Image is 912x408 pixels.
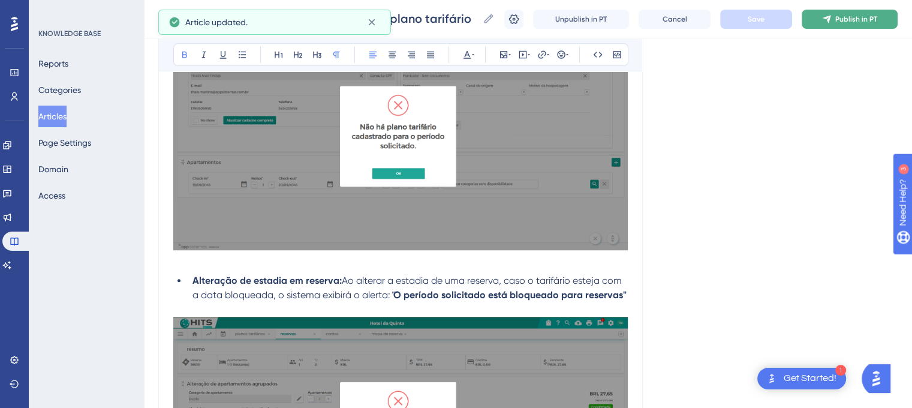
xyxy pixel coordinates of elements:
[720,10,792,29] button: Save
[533,10,629,29] button: Unpublish in PT
[748,14,764,24] span: Save
[555,14,607,24] span: Unpublish in PT
[38,158,68,180] button: Domain
[38,53,68,74] button: Reports
[862,361,898,397] iframe: UserGuiding AI Assistant Launcher
[38,29,101,38] div: KNOWLEDGE BASE
[393,289,627,301] strong: O período solicitado está bloqueado para reservas"
[38,132,91,154] button: Page Settings
[835,14,877,24] span: Publish in PT
[390,289,393,301] em: "
[784,372,836,385] div: Get Started!
[38,79,81,101] button: Categories
[192,275,342,286] strong: Alteração de estadia em reserva:
[663,14,687,24] span: Cancel
[757,368,846,389] div: Open Get Started! checklist, remaining modules: 1
[802,10,898,29] button: Publish in PT
[28,3,75,17] span: Need Help?
[764,371,779,386] img: launcher-image-alternative-text
[835,365,846,376] div: 1
[38,185,65,206] button: Access
[83,6,87,16] div: 3
[38,106,67,127] button: Articles
[192,275,624,301] span: Ao alterar a estadia de uma reserva, caso o tarifário esteja com a data bloqueada, o sistema exib...
[185,15,248,29] span: Article updated.
[639,10,711,29] button: Cancel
